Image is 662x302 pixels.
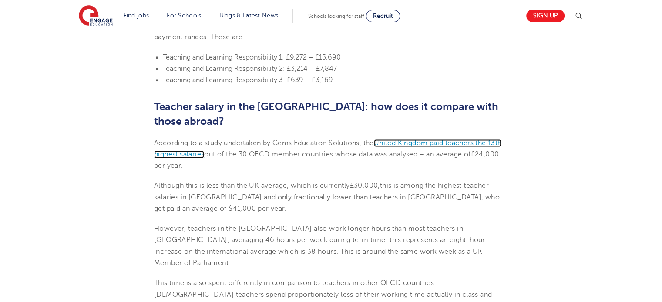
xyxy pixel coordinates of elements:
[154,100,498,127] span: Teacher salary in the [GEOGRAPHIC_DATA]: how does it compare with those abroad?
[154,139,374,147] span: According to a study undertaken by Gems Education Solutions, the
[154,225,485,267] span: However, teachers in the [GEOGRAPHIC_DATA] also work longer hours than most teachers in [GEOGRAPH...
[154,139,501,158] a: United Kingdom paid teachers the 13th highest salaries
[366,10,400,22] a: Recruit
[204,150,470,158] span: out of the 30 OECD member countries whose data was analysed – an average of
[308,13,364,19] span: Schools looking for staff
[124,12,149,19] a: Find jobs
[154,182,500,212] span: this is among the highest teacher salaries in [GEOGRAPHIC_DATA] and only fractionally lower than ...
[219,12,279,19] a: Blogs & Latest News
[163,65,337,73] span: Teaching and Learning Responsibility 2: £3,214 – £7,847
[79,5,113,27] img: Engage Education
[526,10,565,22] a: Sign up
[163,74,508,86] li: Teaching and Learning Responsibility 3: £639 – £3,169
[349,182,380,189] span: £30,000,
[373,13,393,19] span: Recruit
[163,53,341,61] span: Teaching and Learning Responsibility 1: £9,272 – £15,690
[167,12,201,19] a: For Schools
[154,182,349,189] span: Although this is less than the UK average, which is currently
